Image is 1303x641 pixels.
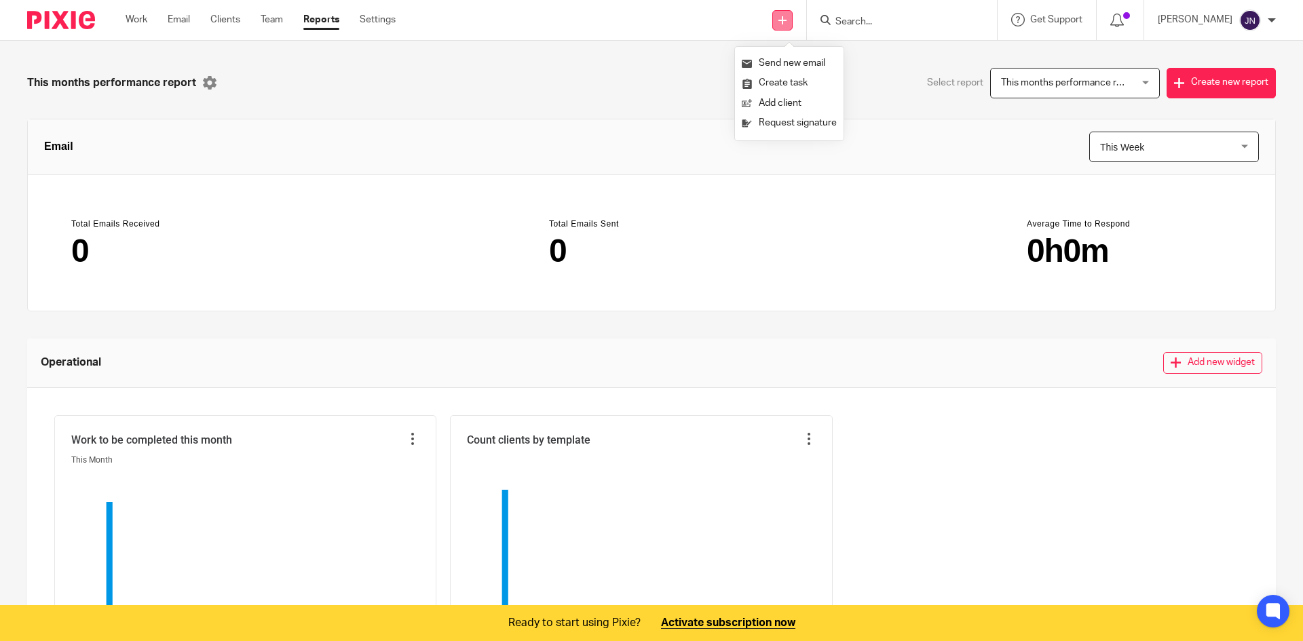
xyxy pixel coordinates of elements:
[1158,13,1232,26] p: [PERSON_NAME]
[1239,9,1261,31] img: svg%3E
[71,455,113,465] span: This Month
[742,113,837,133] a: Request signature
[360,13,396,26] a: Settings
[834,16,956,28] input: Search
[27,11,95,29] img: Pixie
[71,218,276,229] header: Total Emails Received
[467,432,590,448] span: Count clients by template
[502,490,508,632] path: Bookkeeping:1,
[1100,142,1144,153] span: This Week
[168,13,190,26] a: Email
[742,94,837,113] a: Add client
[549,218,754,229] header: Total Emails Sent
[1030,15,1082,24] span: Get Support
[303,13,339,26] a: Reports
[1027,235,1232,267] main: 0h0m
[1027,218,1232,229] header: Average Time to Respond
[71,235,276,267] main: 0
[44,138,73,155] span: Email
[549,235,754,267] main: 0
[27,75,196,91] span: This months performance report
[927,76,983,90] span: Select report
[41,355,101,370] span: Operational
[1167,68,1276,98] button: Create new report
[742,54,837,73] a: Send new email
[210,13,240,26] a: Clients
[71,432,232,448] span: Work to be completed this month
[1001,78,1139,88] span: This months performance report
[261,13,283,26] a: Team
[126,13,147,26] a: Work
[1163,352,1262,374] button: Add new widget
[742,73,837,93] a: Create task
